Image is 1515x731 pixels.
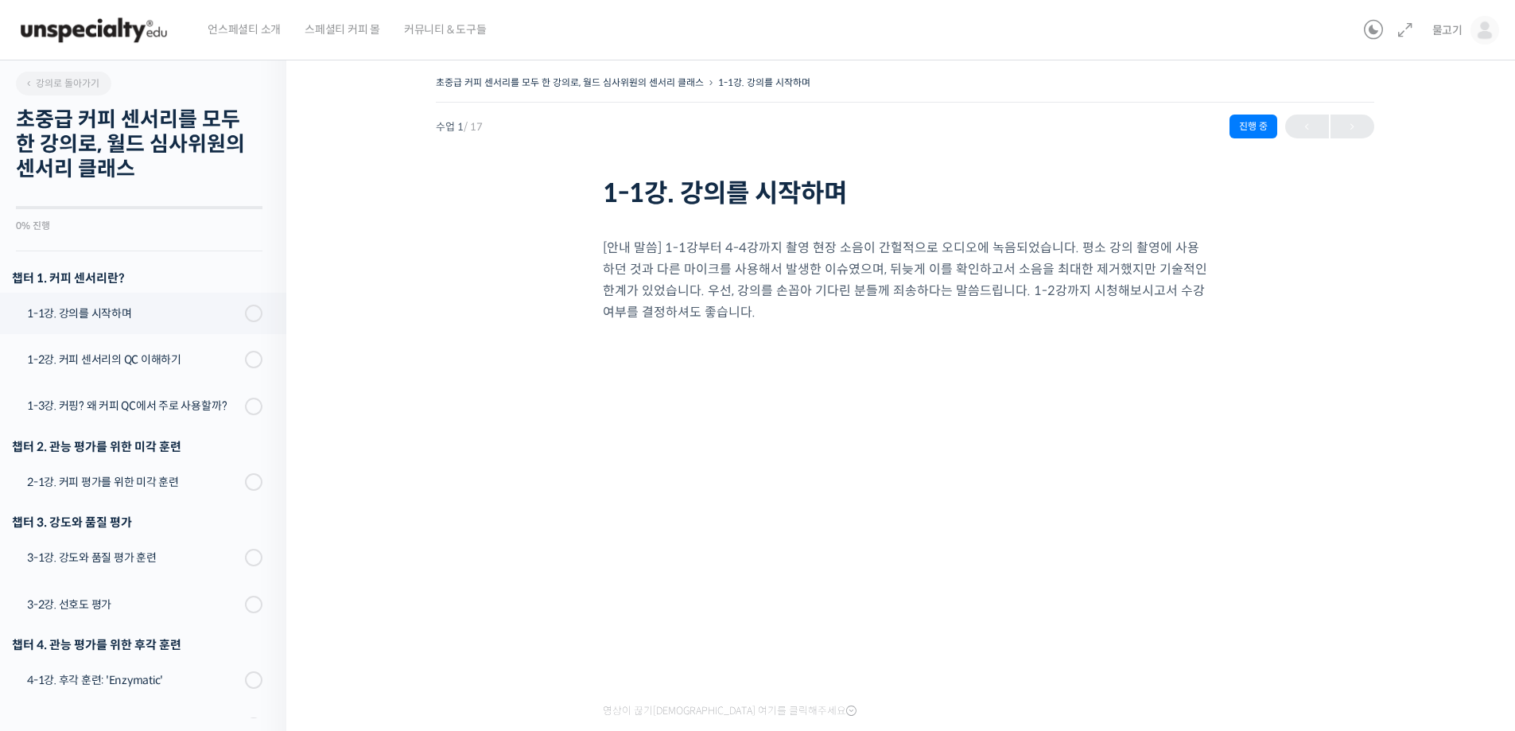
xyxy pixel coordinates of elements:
div: 3-2강. 선호도 평가 [27,596,240,613]
span: / 17 [464,120,483,134]
div: 0% 진행 [16,221,262,231]
a: 강의로 돌아가기 [16,72,111,95]
div: 1-2강. 커피 센서리의 QC 이해하기 [27,351,240,368]
div: 2-1강. 커피 평가를 위한 미각 훈련 [27,473,240,491]
span: 물고기 [1432,23,1463,37]
p: [안내 말씀] 1-1강부터 4-4강까지 촬영 현장 소음이 간헐적으로 오디오에 녹음되었습니다. 평소 강의 촬영에 사용하던 것과 다른 마이크를 사용해서 발생한 이슈였으며, 뒤늦게... [603,237,1207,323]
div: 1-3강. 커핑? 왜 커피 QC에서 주로 사용할까? [27,397,240,414]
a: 초중급 커피 센서리를 모두 한 강의로, 월드 심사위원의 센서리 클래스 [436,76,704,88]
div: 챕터 4. 관능 평가를 위한 후각 훈련 [12,634,262,655]
div: 3-1강. 강도와 품질 평가 훈련 [27,549,240,566]
span: 수업 1 [436,122,483,132]
a: 1-1강. 강의를 시작하며 [718,76,810,88]
span: 영상이 끊기[DEMOGRAPHIC_DATA] 여기를 클릭해주세요 [603,705,857,717]
div: 4-1강. 후각 훈련: 'Enzymatic' [27,671,240,689]
h3: 챕터 1. 커피 센서리란? [12,267,262,289]
div: 챕터 2. 관능 평가를 위한 미각 훈련 [12,436,262,457]
span: 강의로 돌아가기 [24,77,99,89]
h1: 1-1강. 강의를 시작하며 [603,178,1207,208]
h2: 초중급 커피 센서리를 모두 한 강의로, 월드 심사위원의 센서리 클래스 [16,107,262,182]
div: 챕터 3. 강도와 품질 평가 [12,511,262,533]
div: 진행 중 [1229,115,1277,138]
div: 1-1강. 강의를 시작하며 [27,305,240,322]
